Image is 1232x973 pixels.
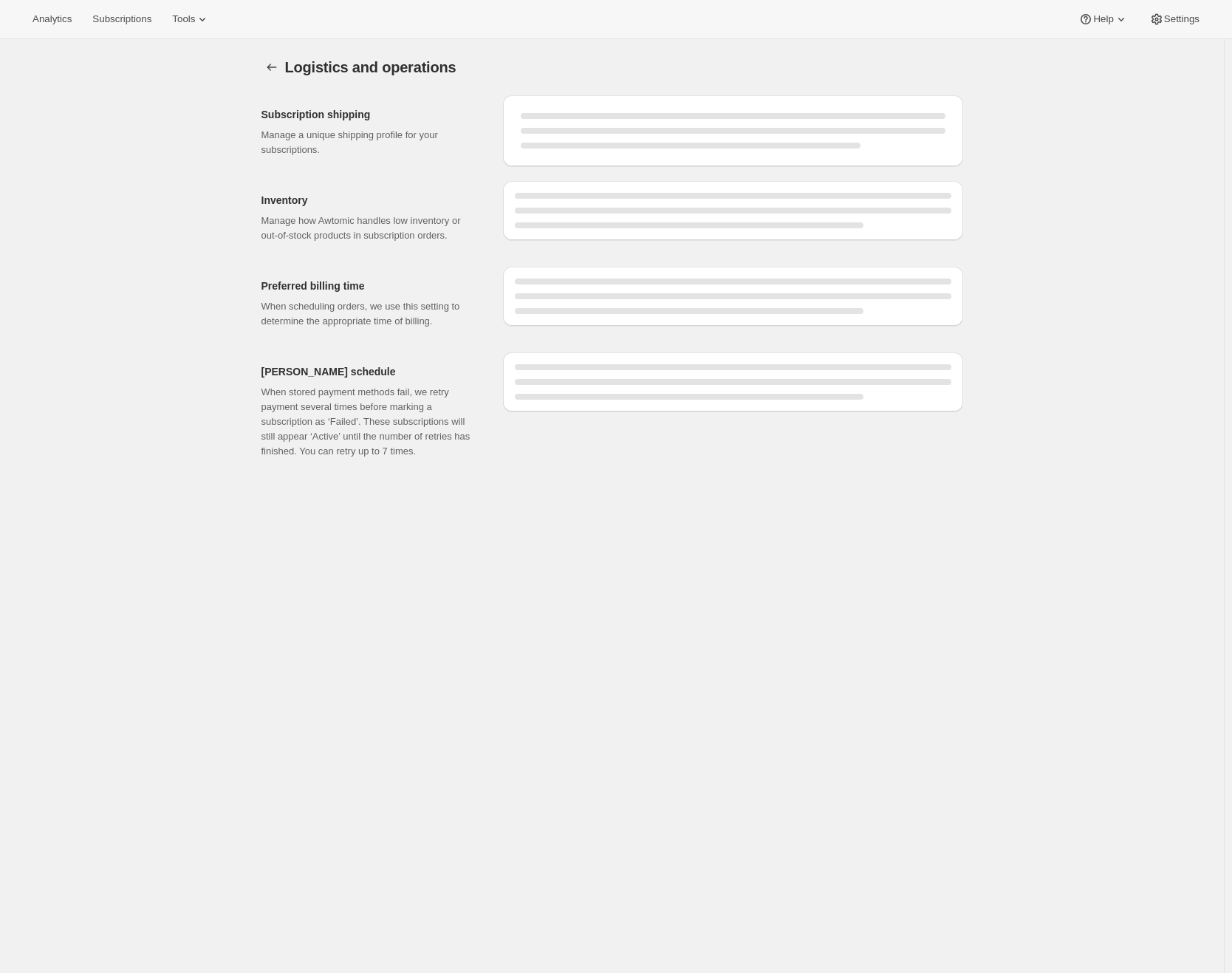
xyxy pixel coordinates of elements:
button: Tools [163,9,219,30]
span: Settings [1164,13,1200,25]
h2: Inventory [261,193,479,208]
button: Settings [1140,9,1208,30]
h2: [PERSON_NAME] schedule [261,364,479,379]
button: Analytics [24,9,81,30]
p: Manage a unique shipping profile for your subscriptions. [261,128,479,157]
h2: Subscription shipping [261,107,479,122]
button: Help [1070,9,1137,30]
p: When stored payment methods fail, we retry payment several times before marking a subscription as... [261,385,479,459]
span: Analytics [32,13,72,25]
span: Subscriptions [92,13,151,25]
span: Logistics and operations [285,59,456,75]
span: Help [1093,13,1113,25]
p: Manage how Awtomic handles low inventory or out-of-stock products in subscription orders. [261,214,479,243]
p: When scheduling orders, we use this setting to determine the appropriate time of billing. [261,299,479,329]
h2: Preferred billing time [261,279,479,293]
span: Tools [172,13,195,25]
button: Subscriptions [83,9,160,30]
button: Settings [261,57,282,78]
